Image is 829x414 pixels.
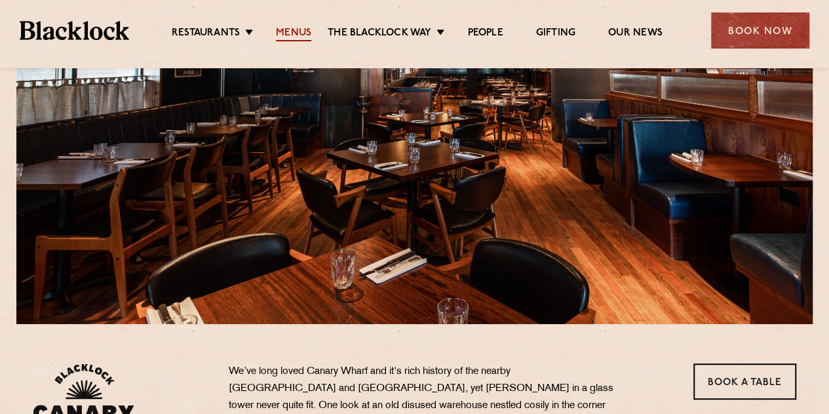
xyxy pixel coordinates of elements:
img: BL_Textured_Logo-footer-cropped.svg [20,21,129,39]
a: Book a Table [693,363,796,400]
div: Book Now [711,12,809,49]
a: The Blacklock Way [328,27,431,41]
a: Our News [608,27,663,41]
a: Menus [276,27,311,41]
a: People [467,27,503,41]
a: Gifting [536,27,575,41]
a: Restaurants [172,27,240,41]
